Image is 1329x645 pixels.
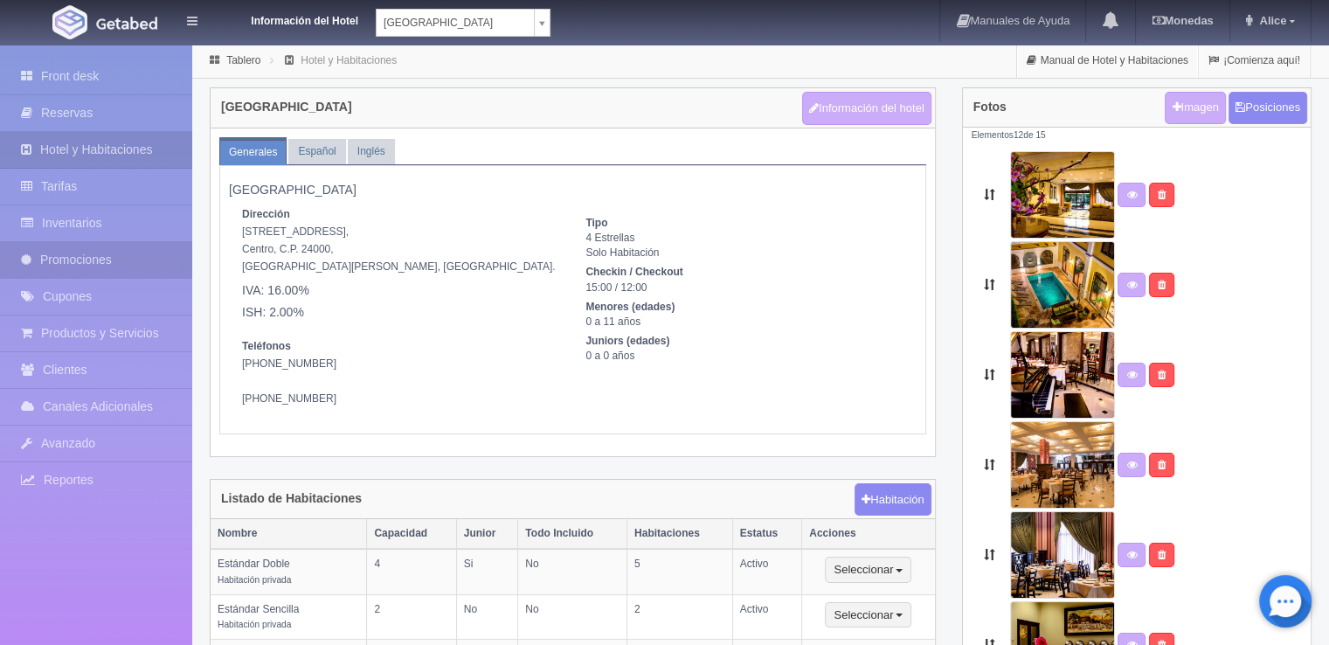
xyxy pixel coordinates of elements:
[221,101,352,114] h4: [GEOGRAPHIC_DATA]
[1255,14,1286,27] span: Alice
[825,557,911,583] button: Seleccionar
[732,519,801,549] th: Estatus
[585,231,903,260] dd: 4 Estrellas Solo Habitación
[348,139,395,164] a: Inglés
[211,549,367,594] td: Estándar Doble
[1010,151,1115,239] img: 160531013818000000143.jpg
[585,300,903,315] dt: Menores (edades)
[221,492,362,505] h4: Listado de Habitaciones
[52,5,87,39] img: Getabed
[732,594,801,639] td: Activo
[1165,92,1225,124] a: Imagen
[732,549,801,594] td: Activo
[96,17,157,30] img: Getabed
[456,519,518,549] th: Junior
[219,140,287,165] a: Generales
[518,594,627,639] td: No
[218,575,291,585] small: Habitación privada
[802,92,931,125] button: Información del hotel
[1017,44,1198,78] a: Manual de Hotel y Habitaciones
[242,284,559,297] h5: IVA: 16.00%
[367,549,456,594] td: 4
[226,54,260,66] a: Tablero
[242,208,290,220] strong: Dirección
[585,265,903,280] dt: Checkin / Checkout
[1199,44,1310,78] a: ¡Comienza aquí!
[585,334,903,349] dt: Juniors (edades)
[518,549,627,594] td: No
[973,101,1007,114] h4: Fotos
[242,337,559,407] address: [PHONE_NUMBER] [PHONE_NUMBER]
[585,349,903,364] dd: 0 a 0 años
[367,519,456,549] th: Capacidad
[518,519,627,549] th: Todo Incluido
[855,483,931,517] button: Habitación
[384,10,527,36] span: [GEOGRAPHIC_DATA]
[627,519,733,549] th: Habitaciones
[218,9,358,29] dt: Información del Hotel
[456,549,518,594] td: Si
[825,602,911,628] button: Seleccionar
[585,281,903,295] dd: 15:00 / 12:00
[1010,331,1115,419] img: 160531013823000000864.jpg
[627,549,733,594] td: 5
[288,139,345,164] a: Español
[242,205,559,320] address: [STREET_ADDRESS], Centro, C.P. 24000, [GEOGRAPHIC_DATA][PERSON_NAME], [GEOGRAPHIC_DATA].
[1010,241,1115,329] img: 160531013559000000136.jpg
[972,130,1046,140] small: Elementos de 15
[367,594,456,639] td: 2
[456,594,518,639] td: No
[627,594,733,639] td: 2
[229,184,917,197] h5: [GEOGRAPHIC_DATA]
[1010,421,1115,509] img: 160531013820000000169.jpg
[802,519,935,549] th: Acciones
[1014,130,1023,140] span: 12
[1229,92,1307,124] button: Posiciones
[218,620,291,629] small: Habitación privada
[242,306,559,319] h5: ISH: 2.00%
[376,9,550,37] a: [GEOGRAPHIC_DATA]
[211,594,367,639] td: Estándar Sencilla
[242,340,291,352] strong: Teléfonos
[211,519,367,549] th: Nombre
[1152,14,1213,27] b: Monedas
[585,315,903,329] dd: 0 a 11 años
[301,54,397,66] a: Hotel y Habitaciones
[585,216,903,231] dt: Tipo
[1010,511,1115,599] img: 160531013849000000592.jpg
